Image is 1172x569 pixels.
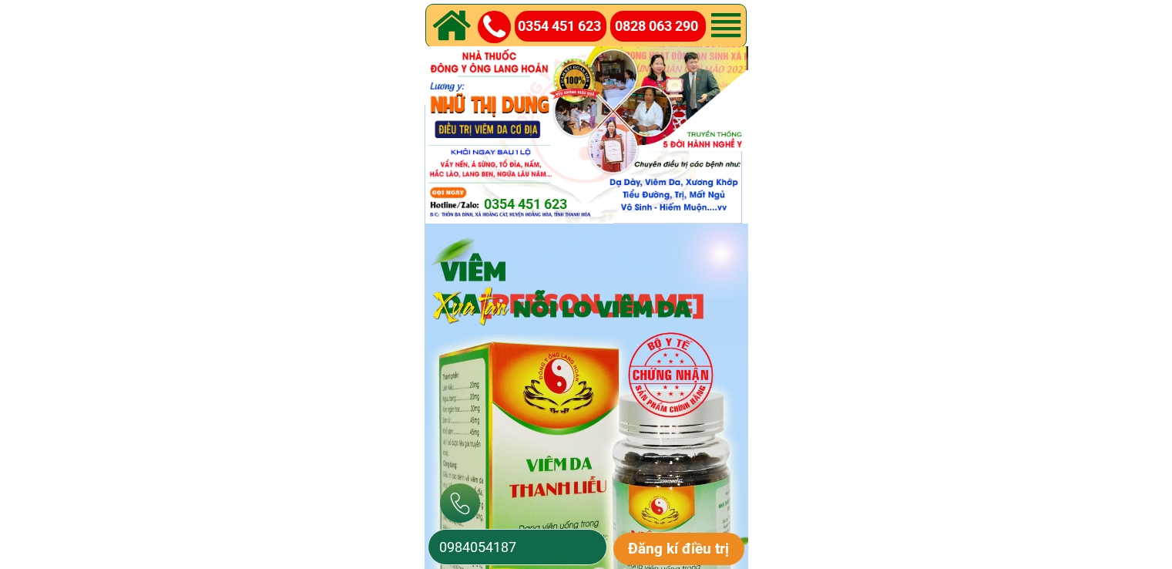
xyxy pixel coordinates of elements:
[518,15,609,38] a: 0354 451 623
[441,254,766,318] h3: VIÊM DA
[513,294,781,322] h3: NỖI LO VIÊM DA
[613,533,745,565] p: Đăng kí điều trị
[615,15,707,38] a: 0828 063 290
[435,530,599,564] input: Số điện thoại
[484,194,638,216] a: 0354 451 623
[480,283,704,321] span: [PERSON_NAME]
